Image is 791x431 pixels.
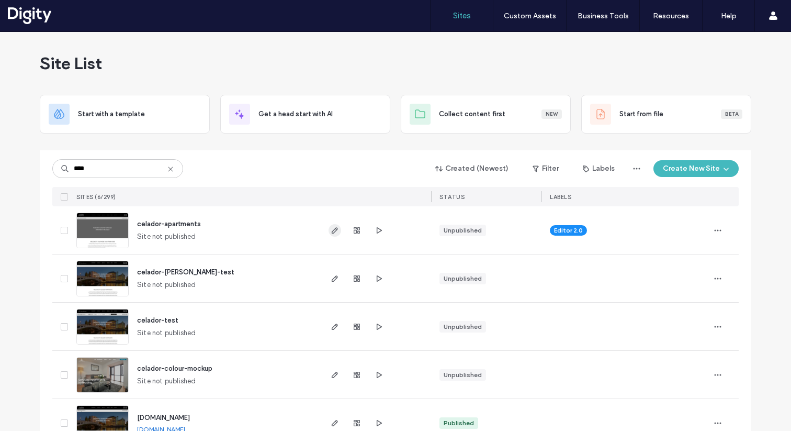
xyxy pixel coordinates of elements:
[444,370,482,380] div: Unpublished
[137,364,212,372] a: celador-colour-mockup
[444,322,482,331] div: Unpublished
[444,226,482,235] div: Unpublished
[653,12,689,20] label: Resources
[401,95,571,134] div: Collect content firstNew
[444,274,482,283] div: Unpublished
[137,280,196,290] span: Site not published
[137,220,201,228] a: celador-apartments
[578,12,629,20] label: Business Tools
[619,109,663,119] span: Start from file
[78,109,145,119] span: Start with a template
[137,268,234,276] a: celador-[PERSON_NAME]-test
[541,109,562,119] div: New
[439,109,505,119] span: Collect content first
[137,328,196,338] span: Site not published
[258,109,333,119] span: Get a head start with AI
[220,95,390,134] div: Get a head start with AI
[504,12,556,20] label: Custom Assets
[721,12,737,20] label: Help
[137,316,178,324] a: celador-test
[550,193,571,201] span: LABELS
[721,109,742,119] div: Beta
[40,95,210,134] div: Start with a template
[522,160,569,177] button: Filter
[444,418,474,428] div: Published
[453,11,471,20] label: Sites
[426,160,518,177] button: Created (Newest)
[137,231,196,242] span: Site not published
[24,7,46,17] span: Help
[40,53,102,74] span: Site List
[439,193,465,201] span: STATUS
[573,160,624,177] button: Labels
[76,193,116,201] span: SITES (6/299)
[581,95,751,134] div: Start from fileBeta
[653,160,739,177] button: Create New Site
[137,376,196,386] span: Site not published
[137,414,190,422] a: [DOMAIN_NAME]
[554,226,583,235] span: Editor 2.0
